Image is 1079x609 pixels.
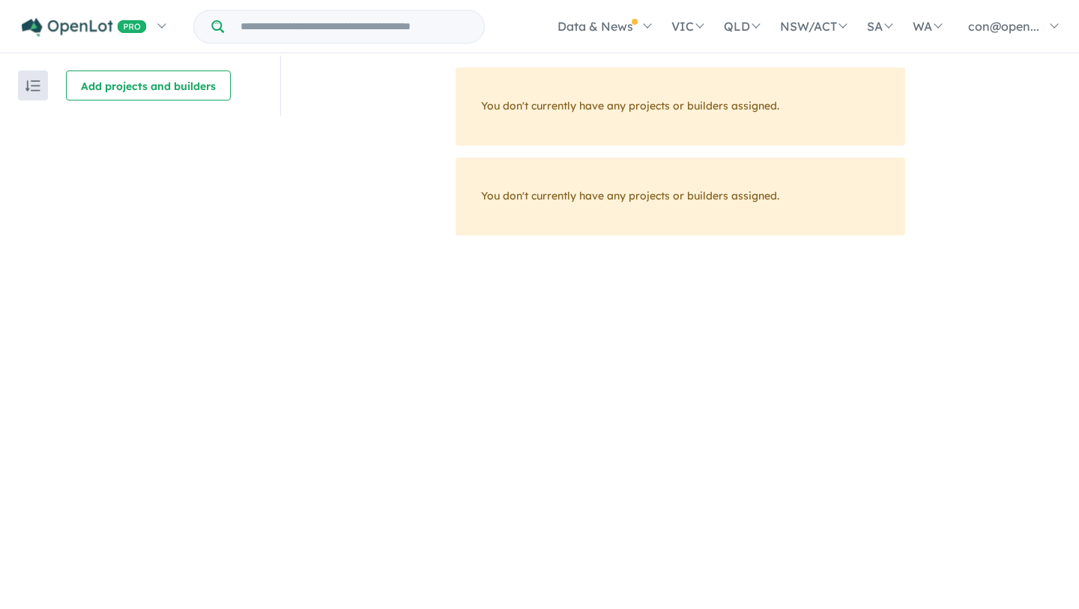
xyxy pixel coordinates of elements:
[968,19,1039,34] span: con@open...
[456,157,905,235] div: You don't currently have any projects or builders assigned.
[66,70,231,100] button: Add projects and builders
[456,67,905,145] div: You don't currently have any projects or builders assigned.
[25,80,40,91] img: sort.svg
[227,10,481,43] input: Try estate name, suburb, builder or developer
[22,18,147,37] img: Openlot PRO Logo White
